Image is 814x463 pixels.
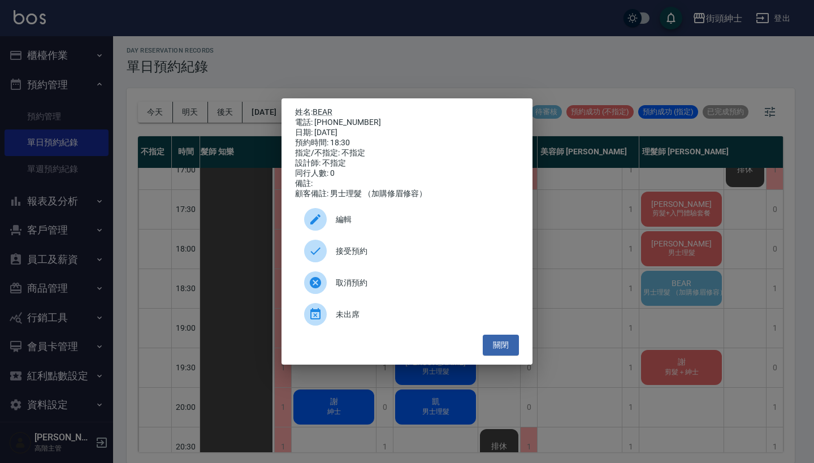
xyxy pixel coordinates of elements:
[295,107,519,118] p: 姓名:
[295,158,519,168] div: 設計師: 不指定
[295,189,519,199] div: 顧客備註: 男士理髮 （加購修眉修容）
[295,204,519,235] div: 編輯
[295,128,519,138] div: 日期: [DATE]
[295,148,519,158] div: 指定/不指定: 不指定
[295,235,519,267] div: 接受預約
[295,138,519,148] div: 預約時間: 18:30
[295,168,519,179] div: 同行人數: 0
[336,214,510,226] span: 編輯
[295,267,519,298] div: 取消預約
[483,335,519,356] button: 關閉
[336,277,510,289] span: 取消預約
[295,179,519,189] div: 備註:
[336,245,510,257] span: 接受預約
[295,118,519,128] div: 電話: [PHONE_NUMBER]
[313,107,332,116] a: BEAR
[295,298,519,330] div: 未出席
[336,309,510,321] span: 未出席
